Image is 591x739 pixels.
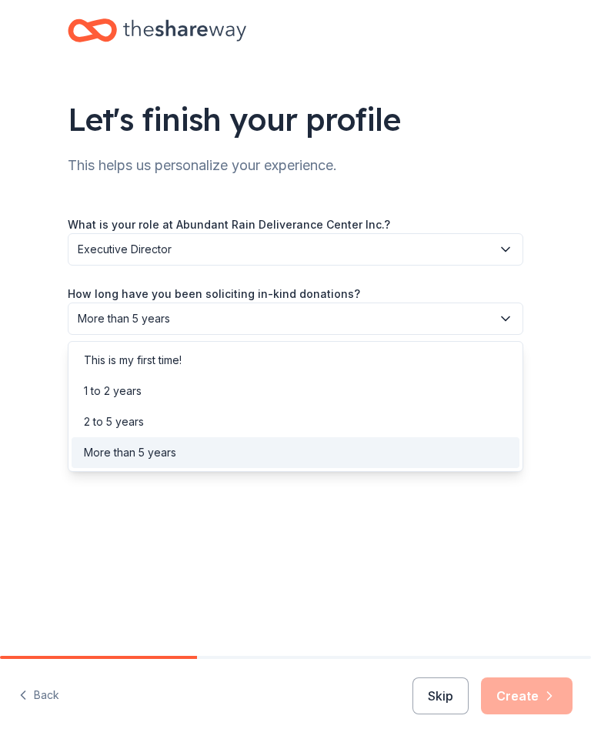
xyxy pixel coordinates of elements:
div: 2 to 5 years [84,413,144,431]
button: More than 5 years [68,303,523,335]
div: This is my first time! [84,351,182,369]
div: More than 5 years [84,443,176,462]
div: 1 to 2 years [84,382,142,400]
span: More than 5 years [78,309,492,328]
div: More than 5 years [68,341,523,472]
